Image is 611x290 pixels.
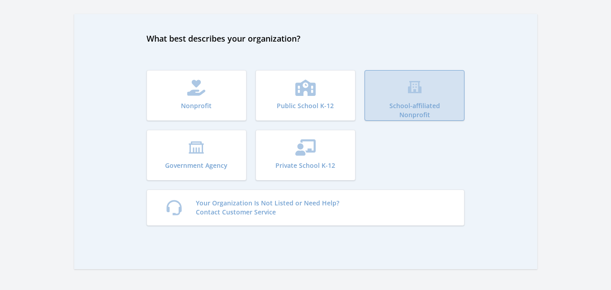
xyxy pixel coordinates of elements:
[181,101,212,110] p: Nonprofit
[378,101,451,119] p: School-affiliated Nonprofit
[147,70,246,121] button: Nonprofit
[165,161,227,170] p: Government Agency
[256,70,355,121] button: Public School K-12
[147,190,465,226] a: Your Organization Is Not Listed or Need Help?Contact Customer Service
[147,32,465,45] h2: What best describes your organization?
[275,161,335,170] p: Private School K-12
[196,199,339,217] p: Your Organization Is Not Listed or Need Help? Contact Customer Service
[365,70,464,121] button: School-affiliated Nonprofit
[277,101,334,110] p: Public School K-12
[147,130,246,181] button: Government Agency
[256,130,355,181] button: Private School K-12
